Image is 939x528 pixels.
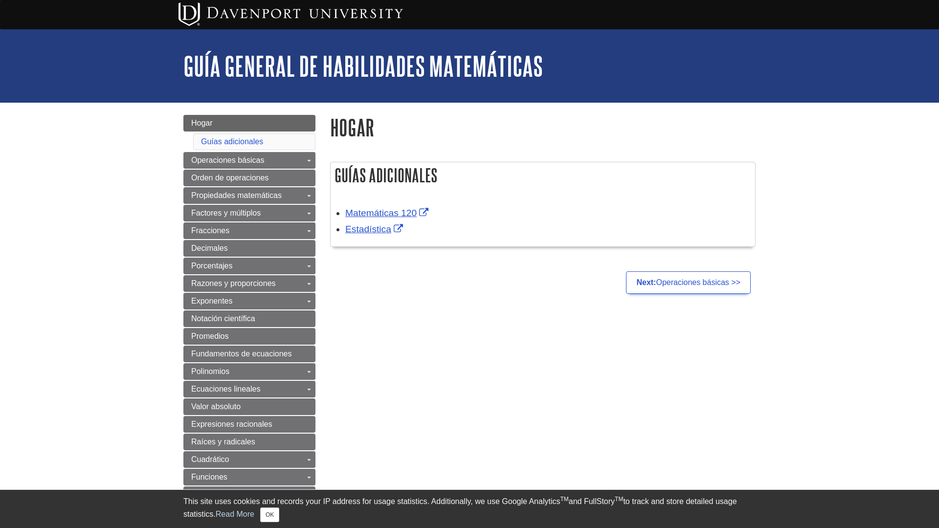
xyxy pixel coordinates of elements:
[191,119,213,127] span: Hogar
[626,271,751,294] a: Next:Operaciones básicas >>
[183,51,543,81] a: Guía general de habilidades matemáticas
[191,438,255,446] span: Raíces y radicales
[183,381,315,397] a: Ecuaciones lineales
[345,208,431,218] a: Link opens in new window
[183,258,315,274] a: Porcentajes
[183,293,315,309] a: Exponentes
[183,152,315,169] a: Operaciones básicas
[191,174,268,182] span: Orden de operaciones
[183,363,315,380] a: Polinomios
[191,455,229,463] span: Cuadrático
[183,310,315,327] a: Notación científica
[191,191,282,199] span: Propiedades matemáticas
[183,170,315,186] a: Orden de operaciones
[179,2,403,26] img: Davenport University
[191,332,228,340] span: Promedios
[615,496,623,503] sup: TM
[191,156,264,164] span: Operaciones básicas
[191,279,276,287] span: Razones y proporciones
[191,420,272,428] span: Expresiones racionales
[191,473,227,481] span: Funciones
[260,507,279,522] button: Close
[183,222,315,239] a: Fracciones
[636,278,656,286] strong: Next:
[331,162,755,188] h2: Guías adicionales
[191,350,291,358] span: Fundamentos de ecuaciones
[183,187,315,204] a: Propiedades matemáticas
[191,262,233,270] span: Porcentajes
[183,416,315,433] a: Expresiones racionales
[191,314,255,323] span: Notación científica
[191,402,241,411] span: Valor absoluto
[560,496,568,503] sup: TM
[191,367,229,375] span: Polinomios
[183,434,315,450] a: Raíces y radicales
[183,346,315,362] a: Fundamentos de ecuaciones
[183,205,315,221] a: Factores y múltiplos
[183,486,315,515] a: Razones y proporciones algebraicas
[201,137,263,146] a: Guías adicionales
[216,510,254,518] a: Read More
[183,115,315,132] a: Hogar
[183,451,315,468] a: Cuadrático
[183,275,315,292] a: Razones y proporciones
[191,226,229,235] span: Fracciones
[330,115,756,140] h1: Hogar
[191,297,233,305] span: Exponentes
[183,328,315,345] a: Promedios
[183,496,756,522] div: This site uses cookies and records your IP address for usage statistics. Additionally, we use Goo...
[183,240,315,257] a: Decimales
[345,224,405,234] a: Link opens in new window
[183,469,315,485] a: Funciones
[191,385,260,393] span: Ecuaciones lineales
[183,398,315,415] a: Valor absoluto
[191,209,261,217] span: Factores y múltiplos
[191,244,228,252] span: Decimales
